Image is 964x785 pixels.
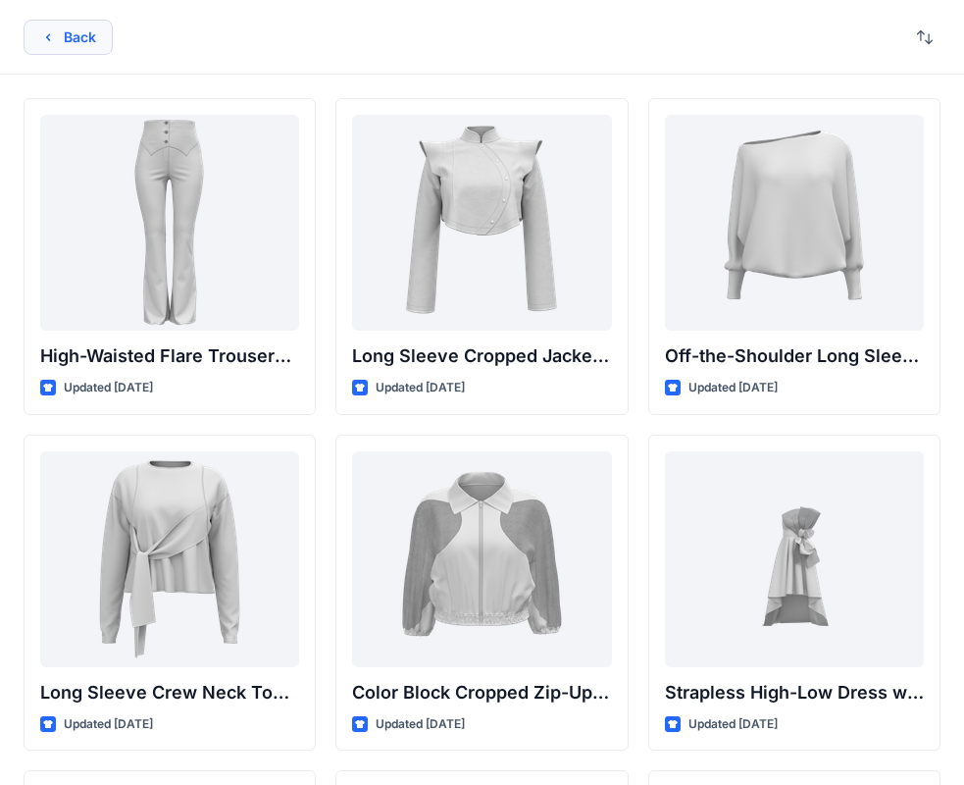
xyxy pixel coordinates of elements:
p: High-Waisted Flare Trousers with Button Detail [40,342,299,370]
a: Off-the-Shoulder Long Sleeve Top [665,115,924,331]
p: Updated [DATE] [688,378,778,398]
p: Long Sleeve Cropped Jacket with Mandarin Collar and Shoulder Detail [352,342,611,370]
a: Color Block Cropped Zip-Up Jacket with Sheer Sleeves [352,451,611,667]
a: Long Sleeve Crew Neck Top with Asymmetrical Tie Detail [40,451,299,667]
p: Updated [DATE] [688,714,778,735]
p: Updated [DATE] [376,714,465,735]
p: Off-the-Shoulder Long Sleeve Top [665,342,924,370]
button: Back [24,20,113,55]
p: Updated [DATE] [64,378,153,398]
p: Strapless High-Low Dress with Side Bow Detail [665,679,924,706]
p: Long Sleeve Crew Neck Top with Asymmetrical Tie Detail [40,679,299,706]
a: Long Sleeve Cropped Jacket with Mandarin Collar and Shoulder Detail [352,115,611,331]
p: Updated [DATE] [376,378,465,398]
p: Color Block Cropped Zip-Up Jacket with Sheer Sleeves [352,679,611,706]
a: High-Waisted Flare Trousers with Button Detail [40,115,299,331]
a: Strapless High-Low Dress with Side Bow Detail [665,451,924,667]
p: Updated [DATE] [64,714,153,735]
